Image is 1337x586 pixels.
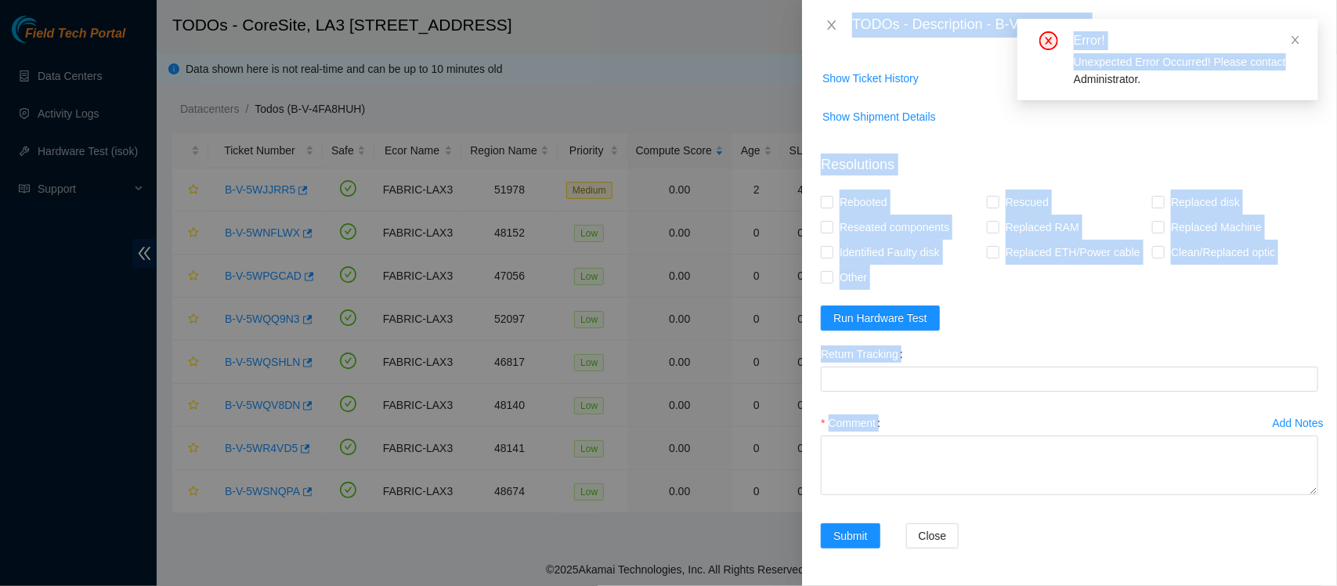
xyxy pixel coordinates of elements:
[1165,240,1281,265] span: Clean/Replaced optic
[906,523,959,548] button: Close
[833,215,956,240] span: Reseated components
[999,190,1055,215] span: Rescued
[822,66,920,91] button: Show Ticket History
[822,104,937,129] button: Show Shipment Details
[1074,53,1299,88] div: Unexpected Error Occurred! Please contact Administrator.
[999,240,1147,265] span: Replaced ETH/Power cable
[852,13,1318,38] div: TODOs - Description - B-V-5WNFLWX
[822,70,919,87] span: Show Ticket History
[833,240,946,265] span: Identified Faulty disk
[1039,31,1058,50] span: close-circle
[1273,418,1324,429] div: Add Notes
[1165,215,1268,240] span: Replaced Machine
[833,190,894,215] span: Rebooted
[821,367,1318,392] input: Return Tracking
[826,19,838,31] span: close
[821,342,909,367] label: Return Tracking
[821,306,940,331] button: Run Hardware Test
[999,215,1086,240] span: Replaced RAM
[821,436,1318,495] textarea: Comment
[1074,31,1299,50] div: Error!
[821,142,1318,175] p: Resolutions
[833,309,927,327] span: Run Hardware Test
[821,18,843,33] button: Close
[1290,34,1301,45] span: close
[1272,411,1324,436] button: Add Notes
[919,527,947,544] span: Close
[821,523,880,548] button: Submit
[833,527,868,544] span: Submit
[1165,190,1246,215] span: Replaced disk
[822,108,936,125] span: Show Shipment Details
[833,265,873,290] span: Other
[821,411,887,436] label: Comment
